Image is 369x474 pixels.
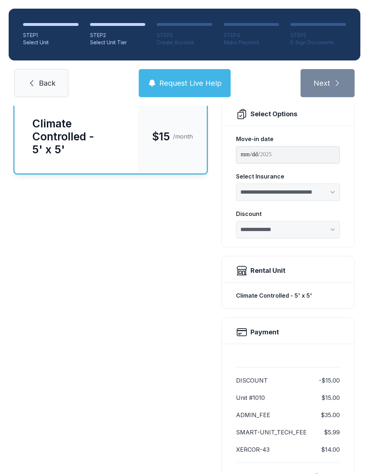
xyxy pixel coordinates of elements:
dt: DISCOUNT [236,376,268,385]
dd: $14.00 [321,445,340,454]
span: $15 [152,130,170,143]
dt: SMART-UNIT_TECH_FEE [236,428,307,437]
dt: ADMIN_FEE [236,411,270,419]
span: Request Live Help [159,78,222,88]
div: STEP 5 [290,32,346,39]
select: Select Insurance [236,184,340,201]
div: Create Account [157,39,212,46]
div: STEP 2 [90,32,146,39]
div: Select Unit [23,39,79,46]
div: Move-in date [236,135,340,143]
dd: $35.00 [321,411,340,419]
dt: XERCOR-43 [236,445,270,454]
div: STEP 4 [224,32,279,39]
div: STEP 1 [23,32,79,39]
select: Discount [236,221,340,238]
input: Move-in date [236,146,340,163]
span: /month [173,132,193,141]
div: E-Sign Documents [290,39,346,46]
dd: $5.99 [324,428,340,437]
div: Discount [236,209,340,218]
div: Rental Unit [250,266,285,276]
h2: Payment [250,327,279,337]
div: Select Unit Tier [90,39,146,46]
dd: -$15.00 [319,376,340,385]
div: Select Insurance [236,172,340,181]
div: Make Payment [224,39,279,46]
dd: $15.00 [321,393,340,402]
span: Next [314,78,330,88]
div: STEP 3 [157,32,212,39]
dt: Unit #1010 [236,393,265,402]
div: Climate Controlled - 5' x 5' [236,288,340,303]
div: Climate Controlled - 5' x 5' [32,117,121,156]
div: Select Options [250,109,297,119]
span: Back [39,78,55,88]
